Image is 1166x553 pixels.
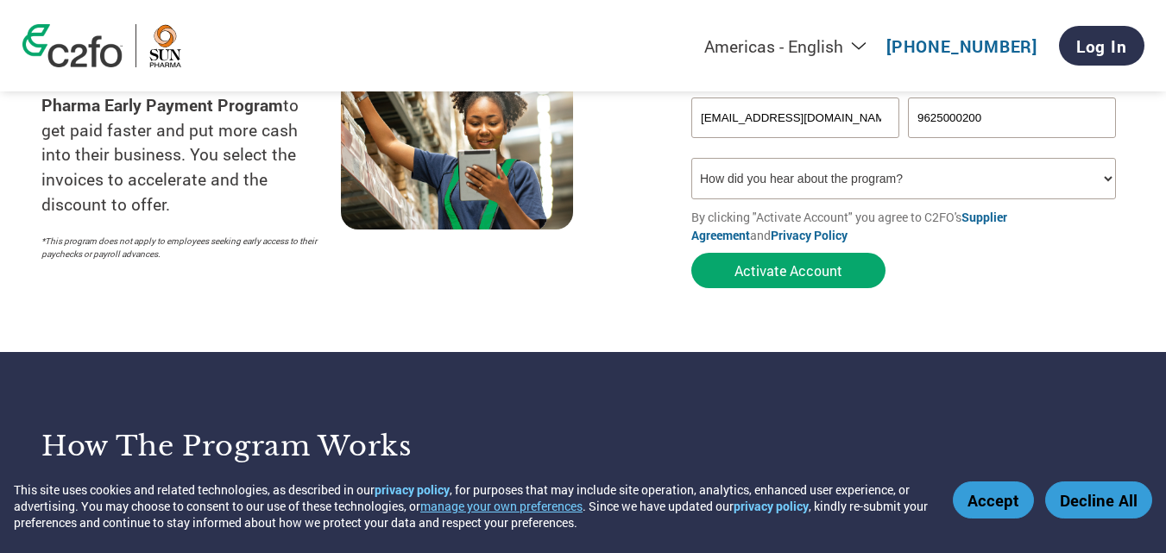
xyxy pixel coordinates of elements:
[953,481,1034,518] button: Accept
[691,209,1007,243] a: Supplier Agreement
[691,253,886,288] button: Activate Account
[734,498,809,514] a: privacy policy
[908,97,1116,138] input: Phone*
[691,140,899,151] div: Inavlid Email Address
[1045,481,1152,518] button: Decline All
[691,208,1125,244] p: By clicking "Activate Account" you agree to C2FO's and
[14,481,928,531] div: This site uses cookies and related technologies, as described in our , for purposes that may incl...
[375,481,450,498] a: privacy policy
[886,35,1037,57] a: [PHONE_NUMBER]
[41,235,324,261] p: *This program does not apply to employees seeking early access to their paychecks or payroll adva...
[908,140,1116,151] div: Inavlid Phone Number
[1059,26,1144,66] a: Log In
[691,97,899,138] input: Invalid Email format
[41,68,341,217] p: Suppliers choose C2FO and the to get paid faster and put more cash into their business. You selec...
[22,24,123,67] img: c2fo logo
[771,227,848,243] a: Privacy Policy
[41,69,306,116] strong: Sun Pharma Early Payment Program
[341,60,573,229] img: supply chain worker
[41,429,562,463] h3: How the program works
[420,498,583,514] button: manage your own preferences
[149,24,181,67] img: Sun Pharma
